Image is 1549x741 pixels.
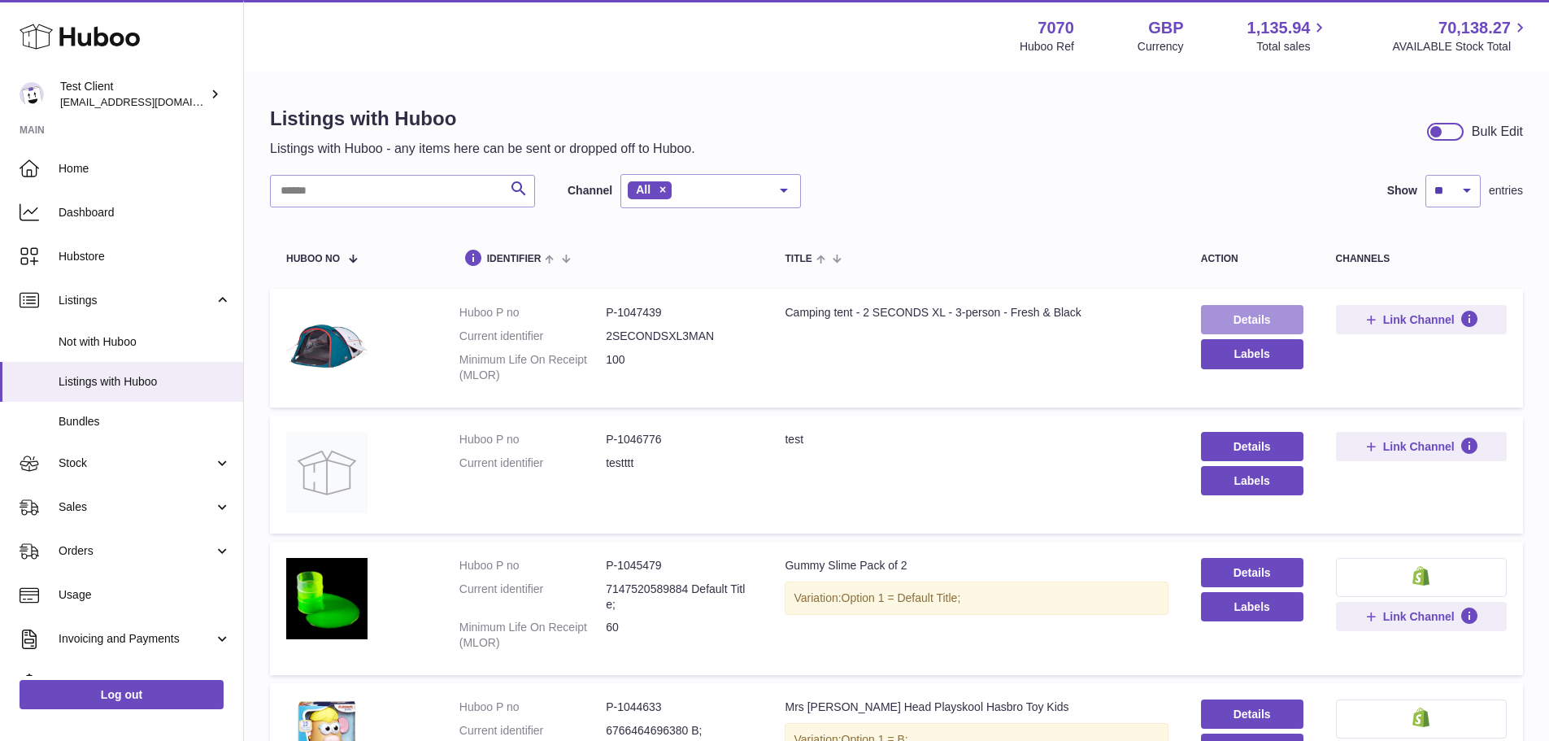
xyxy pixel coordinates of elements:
[59,587,231,603] span: Usage
[1256,39,1329,54] span: Total sales
[785,582,1168,615] div: Variation:
[568,183,612,198] label: Channel
[1148,17,1183,39] strong: GBP
[785,700,1168,715] div: Mrs [PERSON_NAME] Head Playskool Hasbro Toy Kids
[606,620,752,651] dd: 60
[606,432,752,447] dd: P-1046776
[785,305,1168,320] div: Camping tent - 2 SECONDS XL - 3-person - Fresh & Black
[459,432,606,447] dt: Huboo P no
[1201,432,1303,461] a: Details
[1138,39,1184,54] div: Currency
[1412,566,1429,586] img: shopify-small.png
[459,455,606,471] dt: Current identifier
[1038,17,1074,39] strong: 7070
[59,205,231,220] span: Dashboard
[1392,17,1529,54] a: 70,138.27 AVAILABLE Stock Total
[286,254,340,264] span: Huboo no
[286,558,368,639] img: Gummy Slime Pack of 2
[487,254,542,264] span: identifier
[59,675,231,691] span: Cases
[842,591,961,604] span: Option 1 = Default Title;
[1489,183,1523,198] span: entries
[1438,17,1511,39] span: 70,138.27
[459,620,606,651] dt: Minimum Life On Receipt (MLOR)
[459,582,606,612] dt: Current identifier
[1247,17,1311,39] span: 1,135.94
[59,499,214,515] span: Sales
[59,631,214,647] span: Invoicing and Payments
[1412,708,1429,727] img: shopify-small.png
[59,543,214,559] span: Orders
[1201,700,1303,729] a: Details
[606,455,752,471] dd: testttt
[286,432,368,513] img: test
[459,305,606,320] dt: Huboo P no
[1201,558,1303,587] a: Details
[636,183,650,196] span: All
[606,582,752,612] dd: 7147520589884 Default Title;
[59,374,231,390] span: Listings with Huboo
[20,680,224,709] a: Log out
[459,700,606,715] dt: Huboo P no
[785,558,1168,573] div: Gummy Slime Pack of 2
[1336,602,1507,631] button: Link Channel
[459,329,606,344] dt: Current identifier
[606,352,752,383] dd: 100
[1201,466,1303,495] button: Labels
[459,558,606,573] dt: Huboo P no
[606,700,752,715] dd: P-1044633
[1383,439,1455,454] span: Link Channel
[270,106,695,132] h1: Listings with Huboo
[606,329,752,344] dd: 2SECONDSXL3MAN
[59,249,231,264] span: Hubstore
[1383,609,1455,624] span: Link Channel
[606,558,752,573] dd: P-1045479
[606,723,752,739] dd: 6766464696380 B;
[1201,339,1303,368] button: Labels
[459,352,606,383] dt: Minimum Life On Receipt (MLOR)
[60,95,239,108] span: [EMAIL_ADDRESS][DOMAIN_NAME]
[59,334,231,350] span: Not with Huboo
[1201,592,1303,621] button: Labels
[59,414,231,429] span: Bundles
[1472,123,1523,141] div: Bulk Edit
[59,161,231,177] span: Home
[1020,39,1074,54] div: Huboo Ref
[1383,312,1455,327] span: Link Channel
[606,305,752,320] dd: P-1047439
[1201,305,1303,334] a: Details
[1247,17,1329,54] a: 1,135.94 Total sales
[785,432,1168,447] div: test
[270,140,695,158] p: Listings with Huboo - any items here can be sent or dropped off to Huboo.
[785,254,811,264] span: title
[60,79,207,110] div: Test Client
[459,723,606,739] dt: Current identifier
[1387,183,1417,198] label: Show
[1336,432,1507,461] button: Link Channel
[1201,254,1303,264] div: action
[59,293,214,308] span: Listings
[20,82,44,107] img: internalAdmin-7070@internal.huboo.com
[1392,39,1529,54] span: AVAILABLE Stock Total
[59,455,214,471] span: Stock
[1336,254,1507,264] div: channels
[286,305,368,386] img: Camping tent - 2 SECONDS XL - 3-person - Fresh & Black
[1336,305,1507,334] button: Link Channel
